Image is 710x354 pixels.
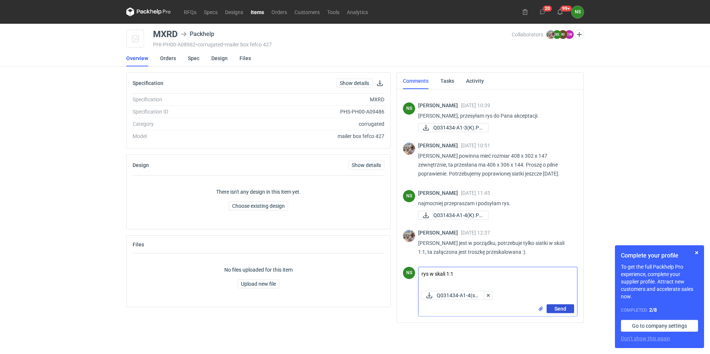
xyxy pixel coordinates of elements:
[433,211,482,219] span: Q031434-A1-4(K).PDF
[418,239,571,256] p: [PERSON_NAME] jest w porządku, potrzebuje tylko siatki w skali 1:1, ta załączona jest troszkę prz...
[403,73,429,89] a: Comments
[433,124,482,132] span: Q031434-A1-3(K).PDF
[348,161,384,170] a: Show details
[565,30,574,39] figcaption: EW
[403,102,415,115] div: Natalia Stępak
[224,266,293,273] p: No files uploaded for this item
[418,102,461,108] span: [PERSON_NAME]
[403,102,415,115] figcaption: NS
[403,267,415,279] div: Natalia Stępak
[418,230,461,236] span: [PERSON_NAME]
[621,320,698,332] a: Go to company settings
[375,79,384,88] button: Download specification
[418,142,461,148] span: [PERSON_NAME]
[418,190,461,196] span: [PERSON_NAME]
[418,267,577,288] textarea: rys w skali 1:1
[461,230,490,236] span: [DATE] 12:37
[133,242,144,248] h2: Files
[418,111,571,120] p: [PERSON_NAME], przesyłam rys do Pana akceptacji.
[126,50,148,66] a: Overview
[574,30,584,39] button: Edit collaborators
[461,102,490,108] span: [DATE] 10:39
[546,30,555,39] img: Michał Palasek
[537,6,548,18] button: 20
[233,132,384,140] div: mailer box fefco 427
[268,7,291,16] a: Orders
[233,108,384,115] div: PHS-PH00-A09486
[221,7,247,16] a: Designs
[336,79,372,88] a: Show details
[188,50,199,66] a: Spec
[403,267,415,279] figcaption: NS
[238,279,279,288] button: Upload new file
[233,96,384,103] div: MXRD
[181,30,214,39] div: Packhelp
[571,6,584,18] button: NS
[547,304,574,313] button: Send
[133,132,233,140] div: Model
[418,123,489,132] a: Q031434-A1-3(K).PDF
[403,190,415,202] div: Natalia Stępak
[343,7,372,16] a: Analytics
[554,6,566,18] button: 99+
[133,96,233,103] div: Specification
[466,73,484,89] a: Activity
[153,42,512,47] div: PHI-PH00-A08962
[291,7,323,16] a: Customers
[180,7,200,16] a: RFQs
[133,108,233,115] div: Specification ID
[649,307,657,313] strong: 2 / 8
[196,42,223,47] span: • corrugated
[440,73,454,89] a: Tasks
[437,291,479,299] span: Q031434-A1-4(sk...
[418,211,489,220] a: Q031434-A1-4(K).PDF
[126,7,171,16] svg: Packhelp Pro
[403,142,415,155] img: Michał Palasek
[211,50,228,66] a: Design
[200,7,221,16] a: Specs
[403,190,415,202] figcaption: NS
[692,248,701,257] button: Skip for now
[421,291,485,300] button: Q031434-A1-4(sk...
[571,6,584,18] div: Natalia Stępak
[461,190,490,196] span: [DATE] 11:45
[418,199,571,208] p: najmocniej przepraszam i podsyłam rys.
[216,188,301,196] p: There isn't any design in this item yet.
[621,335,670,342] button: Don’t show this again
[133,80,163,86] h2: Specification
[403,230,415,242] img: Michał Palasek
[418,151,571,178] p: [PERSON_NAME] powinna mieć rozmiar 408 x 302 x 147 zewnętrznie, ta przesłana ma 406 x 306 x 144. ...
[233,120,384,128] div: corrugated
[323,7,343,16] a: Tools
[223,42,272,47] span: • mailer box fefco 427
[554,306,566,311] span: Send
[512,32,543,37] span: Collaborators
[232,203,285,209] span: Choose existing design
[133,162,149,168] h2: Design
[421,291,485,300] div: Q031434-A1-4(skala 1).pdf
[241,281,276,286] span: Upload new file
[240,50,251,66] a: Files
[621,306,698,314] div: Completed:
[133,120,233,128] div: Category
[247,7,268,16] a: Items
[160,50,176,66] a: Orders
[153,30,178,39] div: MXRD
[621,263,698,300] p: To get the full Packhelp Pro experience, complete your supplier profile. Attract new customers an...
[621,251,698,260] h1: Complete your profile
[229,201,288,210] button: Choose existing design
[461,142,490,148] span: [DATE] 10:51
[558,30,567,39] figcaption: KI
[553,30,561,39] figcaption: NS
